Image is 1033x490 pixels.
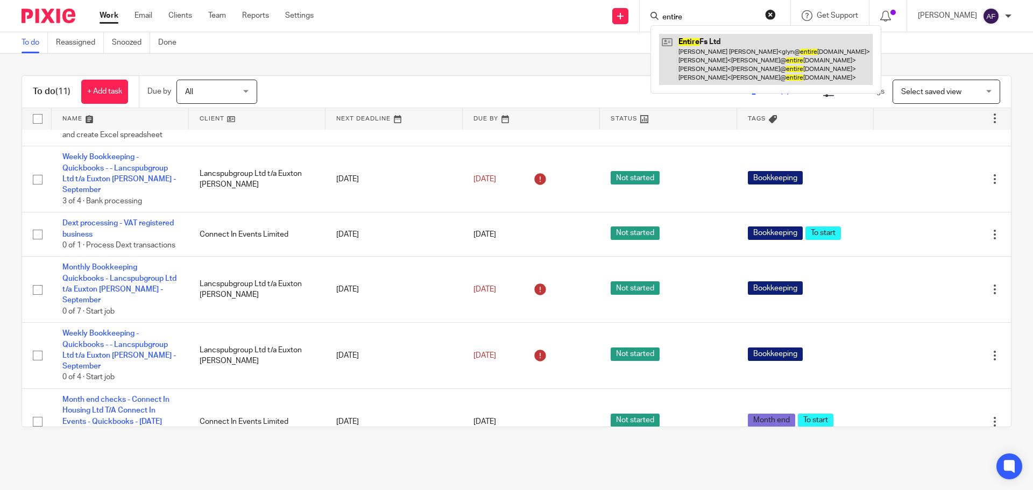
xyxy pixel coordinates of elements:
span: To start [805,226,841,240]
td: Connect In Events Limited [189,212,326,257]
td: Connect In Events Limited [189,389,326,455]
a: Reassigned [56,32,104,53]
a: Weekly Bookkeeping - Quickbooks - - Lancspubgroup Ltd t/a Euxton [PERSON_NAME] - September [62,153,176,194]
span: 0 of 4 · Start job [62,374,115,381]
span: Bookkeeping [748,171,803,184]
img: svg%3E [982,8,1000,25]
td: [DATE] [326,323,463,389]
a: + Add task [81,80,128,104]
a: Email [135,10,152,21]
span: Not started [611,347,660,361]
a: Work [100,10,118,21]
a: To do [22,32,48,53]
a: Monthly Bookkeeping Quickbooks - Lancspubgroup Ltd t/a Euxton [PERSON_NAME] - September [62,264,176,304]
td: [DATE] [326,257,463,323]
span: Bookkeeping [748,226,803,240]
span: Not started [611,281,660,295]
span: [DATE] [473,352,496,359]
span: All [185,88,193,96]
a: Team [208,10,226,21]
td: Lancspubgroup Ltd t/a Euxton [PERSON_NAME] [189,257,326,323]
p: Due by [147,86,171,97]
p: [PERSON_NAME] [918,10,977,21]
span: Select saved view [901,88,961,96]
a: Done [158,32,185,53]
span: Tags [748,116,766,122]
a: Reports [242,10,269,21]
span: Not started [611,414,660,427]
span: [DATE] [473,231,496,238]
span: Month end [748,414,795,427]
span: Not started [611,171,660,184]
span: Bookkeeping [748,281,803,295]
td: Lancspubgroup Ltd t/a Euxton [PERSON_NAME] [189,323,326,389]
a: Snoozed [112,32,150,53]
span: 0 of 1 · Process Dext transactions [62,242,175,249]
span: (11) [55,87,70,96]
span: Bookkeeping [748,347,803,361]
input: Search [661,13,758,23]
td: [DATE] [326,146,463,212]
h1: To do [33,86,70,97]
a: Settings [285,10,314,21]
span: [DATE] [473,418,496,425]
td: [DATE] [326,389,463,455]
span: 0 of 7 · Start job [62,308,115,315]
td: [DATE] [326,212,463,257]
a: Weekly Bookkeeping - Quickbooks - - Lancspubgroup Ltd t/a Euxton [PERSON_NAME] - September [62,330,176,370]
img: Pixie [22,9,75,23]
span: [DATE] [473,175,496,183]
td: Lancspubgroup Ltd t/a Euxton [PERSON_NAME] [189,146,326,212]
span: Not started [611,226,660,240]
a: Clients [168,10,192,21]
span: [DATE] [473,286,496,293]
a: Dext processing - VAT registered business [62,219,174,238]
span: Get Support [817,12,858,19]
button: Clear [765,9,776,20]
span: 3 of 4 · Bank processing [62,197,142,205]
a: Month end checks - Connect In Housing Ltd T/A Connect In Events - Quickbooks - [DATE] [62,396,169,425]
span: To start [798,414,833,427]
